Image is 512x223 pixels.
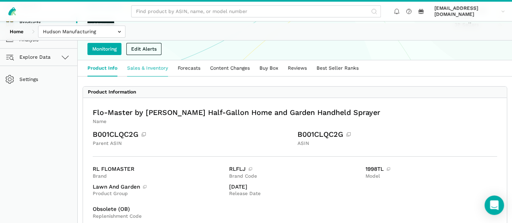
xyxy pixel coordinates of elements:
[229,166,361,172] div: RLFLJ
[283,60,312,76] a: Reviews
[93,213,497,219] div: Replenishment Code
[83,60,122,76] a: Product Info
[7,52,51,62] span: Explore Data
[229,184,361,190] div: [DATE]
[122,60,173,76] a: Sales & Inventory
[126,43,161,55] a: Edit Alerts
[93,119,497,125] div: Name
[93,206,497,212] div: Obsolete (OB)
[484,195,504,215] div: Open Intercom Messenger
[5,25,28,38] a: Home
[38,25,125,38] input: Hudson Manufacturing
[312,60,363,76] a: Best Seller Ranks
[93,184,224,190] div: Lawn And Garden
[365,173,497,179] div: Model
[229,173,361,179] div: Brand Code
[93,173,224,179] div: Brand
[93,191,224,197] div: Product Group
[297,130,497,139] div: B001CLQC2G
[229,191,361,197] div: Release Date
[131,5,381,17] input: Find product by ASIN, name, or model number
[255,60,283,76] a: Buy Box
[88,89,136,95] div: Product Information
[205,60,255,76] a: Content Changes
[93,166,224,172] div: RL FLOMASTER
[173,60,205,76] a: Forecasts
[432,4,507,19] a: [EMAIL_ADDRESS][DOMAIN_NAME]
[434,5,499,17] span: [EMAIL_ADDRESS][DOMAIN_NAME]
[297,140,497,147] div: ASIN
[455,22,502,28] a: 3P Sellers
[93,140,293,147] div: Parent ASIN
[365,166,497,172] div: 1998TL
[93,130,293,139] div: B001CLQC2G
[93,108,497,117] div: Flo-Master by [PERSON_NAME] Half-Gallon Home and Garden Handheld Sprayer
